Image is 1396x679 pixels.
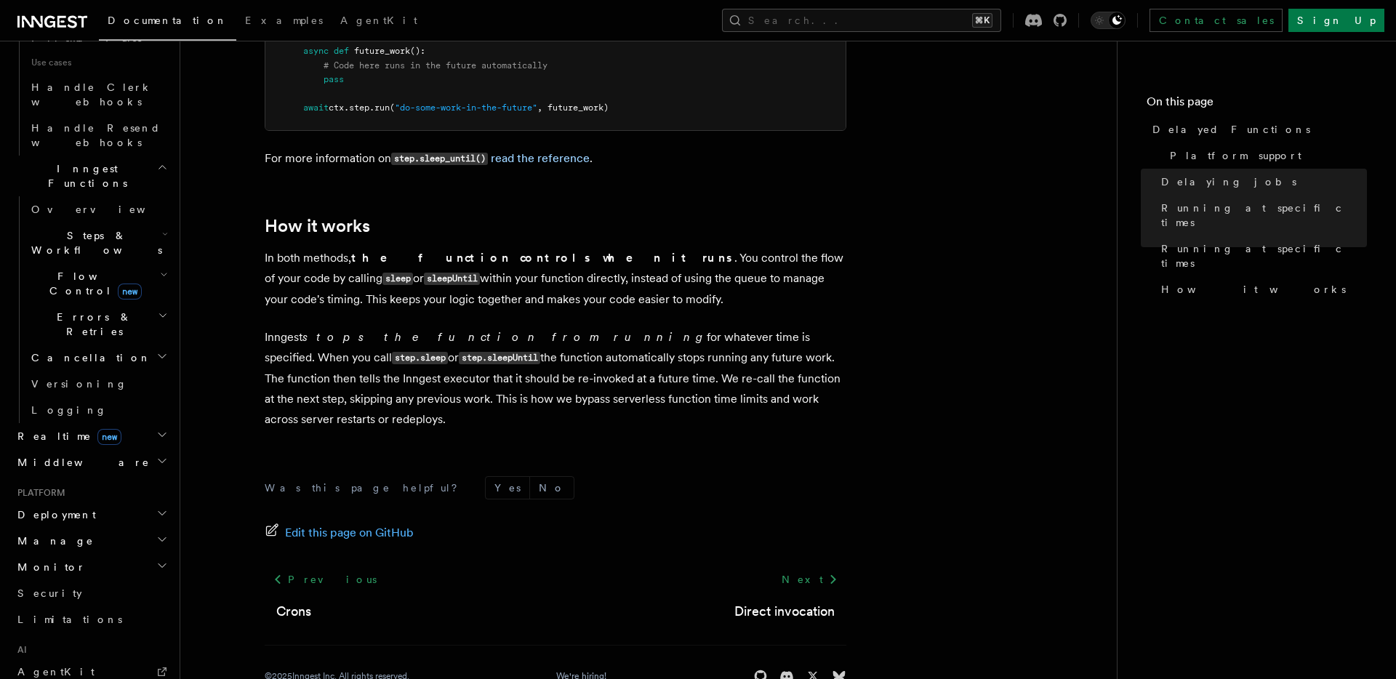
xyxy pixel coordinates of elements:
span: Realtime [12,429,121,443]
span: Running at specific times [1161,241,1367,270]
a: Logging [25,397,171,423]
button: Monitor [12,554,171,580]
span: Documentation [108,15,228,26]
span: await [303,103,329,113]
div: Inngest Functions [12,196,171,423]
span: Running at specific times [1161,201,1367,230]
button: Cancellation [25,345,171,371]
span: Handle Clerk webhooks [31,81,153,108]
span: step [349,103,369,113]
span: Edit this page on GitHub [285,523,414,543]
span: How it works [1161,282,1346,297]
span: Handle Resend webhooks [31,122,161,148]
a: Direct invocation [734,601,835,622]
code: sleep [382,273,413,285]
span: AI [12,644,27,656]
a: Security [12,580,171,606]
span: , future_work) [537,103,609,113]
a: Limitations [12,606,171,632]
a: Handle Clerk webhooks [25,74,171,115]
a: Delayed Functions [1147,116,1367,142]
code: step.sleep_until() [391,153,488,165]
span: new [97,429,121,445]
span: Platform [12,487,65,499]
span: Security [17,587,82,599]
span: new [118,284,142,300]
span: "do-some-work-in-the-future" [395,103,537,113]
span: Errors & Retries [25,310,158,339]
a: Overview [25,196,171,222]
a: Contact sales [1150,9,1283,32]
span: Logging [31,404,107,416]
kbd: ⌘K [972,13,992,28]
span: Delaying jobs [1161,174,1296,189]
p: For more information on . [265,148,846,169]
code: step.sleepUntil [459,352,540,364]
span: ( [390,103,395,113]
button: Search...⌘K [722,9,1001,32]
a: Sign Up [1288,9,1384,32]
button: Inngest Functions [12,156,171,196]
span: . [369,103,374,113]
a: How it works [1155,276,1367,302]
span: Steps & Workflows [25,228,162,257]
span: Middleware [12,455,150,470]
strong: the function controls when it runs [351,251,734,265]
button: Toggle dark mode [1091,12,1126,29]
a: Running at specific times [1155,236,1367,276]
span: Cancellation [25,350,151,365]
span: Inngest Functions [12,161,157,190]
span: Limitations [17,614,122,625]
span: Platform support [1170,148,1301,163]
h4: On this page [1147,93,1367,116]
span: # Code here runs in the future automatically [324,60,547,71]
span: Deployment [12,507,96,522]
span: future_work [354,46,410,56]
a: AgentKit [332,4,426,39]
span: ctx [329,103,344,113]
span: Versioning [31,378,127,390]
em: stops the function from running [302,330,707,344]
span: pass [324,74,344,84]
a: Edit this page on GitHub [265,523,414,543]
a: Platform support [1164,142,1367,169]
button: Flow Controlnew [25,263,171,304]
a: Running at specific times [1155,195,1367,236]
span: (): [410,46,425,56]
button: Errors & Retries [25,304,171,345]
code: step.sleep [392,352,448,364]
a: Next [773,566,846,592]
span: Monitor [12,560,86,574]
a: Examples [236,4,332,39]
span: Flow Control [25,269,160,298]
span: Delayed Functions [1152,122,1310,137]
code: sleepUntil [424,273,480,285]
button: Realtimenew [12,423,171,449]
a: read the reference [491,151,590,165]
button: Middleware [12,449,171,475]
span: . [344,103,349,113]
span: Use cases [25,51,171,74]
a: How it works [265,216,370,236]
a: Handle Resend webhooks [25,115,171,156]
button: No [530,477,574,499]
button: Steps & Workflows [25,222,171,263]
p: In both methods, . You control the flow of your code by calling or within your function directly,... [265,248,846,310]
p: Inngest for whatever time is specified. When you call or the function automatically stops running... [265,327,846,430]
span: AgentKit [17,666,95,678]
a: Delaying jobs [1155,169,1367,195]
p: Was this page helpful? [265,481,468,495]
a: Versioning [25,371,171,397]
span: def [334,46,349,56]
a: Documentation [99,4,236,41]
button: Deployment [12,502,171,528]
a: Previous [265,566,385,592]
span: Examples [245,15,323,26]
button: Yes [486,477,529,499]
button: Manage [12,528,171,554]
span: Manage [12,534,94,548]
span: Overview [31,204,181,215]
span: run [374,103,390,113]
a: Crons [276,601,311,622]
span: async [303,46,329,56]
